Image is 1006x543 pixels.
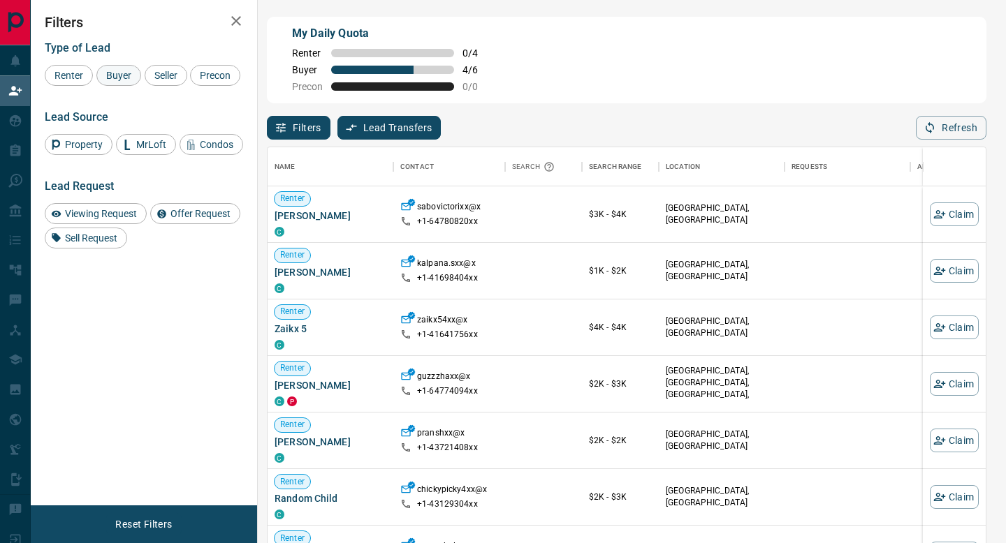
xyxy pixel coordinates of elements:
[400,147,434,186] div: Contact
[417,272,478,284] p: +1- 41698404xx
[275,509,284,519] div: condos.ca
[45,110,108,124] span: Lead Source
[45,14,243,31] h2: Filters
[190,65,240,86] div: Precon
[930,315,979,339] button: Claim
[101,70,136,81] span: Buyer
[275,322,386,336] span: Zaikx 5
[417,371,470,385] p: guzzzhaxx@x
[930,372,979,396] button: Claim
[150,70,182,81] span: Seller
[60,232,122,244] span: Sell Request
[60,208,142,219] span: Viewing Request
[666,202,778,226] p: [GEOGRAPHIC_DATA], [GEOGRAPHIC_DATA]
[589,491,652,503] p: $2K - $3K
[417,258,476,272] p: kalpana.sxx@x
[150,203,240,224] div: Offer Request
[268,147,393,186] div: Name
[916,116,986,140] button: Refresh
[792,147,827,186] div: Requests
[417,385,478,397] p: +1- 64774094xx
[145,65,187,86] div: Seller
[275,249,310,261] span: Renter
[180,134,243,155] div: Condos
[275,396,284,406] div: condos.ca
[106,512,181,536] button: Reset Filters
[275,306,310,318] span: Renter
[131,139,171,150] span: MrLoft
[666,429,778,452] p: [GEOGRAPHIC_DATA], [GEOGRAPHIC_DATA]
[417,216,478,228] p: +1- 64780820xx
[589,208,652,221] p: $3K - $4K
[45,179,114,193] span: Lead Request
[195,70,235,81] span: Precon
[275,453,284,463] div: condos.ca
[589,434,652,447] p: $2K - $2K
[930,202,979,226] button: Claim
[60,139,108,150] span: Property
[930,485,979,509] button: Claim
[417,484,487,498] p: chickypicky4xx@x
[666,147,700,186] div: Location
[275,435,386,449] span: [PERSON_NAME]
[292,64,323,75] span: Buyer
[417,329,478,341] p: +1- 41641756xx
[785,147,910,186] div: Requests
[275,340,284,350] div: condos.ca
[417,427,465,442] p: pranshxx@x
[462,47,493,59] span: 0 / 4
[512,147,558,186] div: Search
[417,201,481,216] p: sabovictorixx@x
[45,41,110,54] span: Type of Lead
[287,396,297,406] div: property.ca
[589,321,652,334] p: $4K - $4K
[582,147,659,186] div: Search Range
[666,259,778,283] p: [GEOGRAPHIC_DATA], [GEOGRAPHIC_DATA]
[275,419,310,431] span: Renter
[417,442,478,454] p: +1- 43721408xx
[275,476,310,488] span: Renter
[589,265,652,277] p: $1K - $2K
[45,134,112,155] div: Property
[267,116,330,140] button: Filters
[292,25,493,42] p: My Daily Quota
[666,315,778,339] p: [GEOGRAPHIC_DATA], [GEOGRAPHIC_DATA]
[275,283,284,293] div: condos.ca
[589,147,642,186] div: Search Range
[195,139,238,150] span: Condos
[417,498,478,510] p: +1- 43129304xx
[275,193,310,204] span: Renter
[166,208,235,219] span: Offer Request
[275,362,310,374] span: Renter
[337,116,442,140] button: Lead Transfers
[659,147,785,186] div: Location
[275,265,386,279] span: [PERSON_NAME]
[275,227,284,237] div: condos.ca
[116,134,176,155] div: MrLoft
[462,81,493,92] span: 0 / 0
[275,378,386,392] span: [PERSON_NAME]
[930,429,979,452] button: Claim
[666,365,778,413] p: [GEOGRAPHIC_DATA], [GEOGRAPHIC_DATA], [GEOGRAPHIC_DATA], [GEOGRAPHIC_DATA]
[462,64,493,75] span: 4 / 6
[275,147,296,186] div: Name
[45,65,93,86] div: Renter
[393,147,505,186] div: Contact
[666,485,778,509] p: [GEOGRAPHIC_DATA], [GEOGRAPHIC_DATA]
[930,259,979,283] button: Claim
[50,70,88,81] span: Renter
[275,209,386,223] span: [PERSON_NAME]
[45,228,127,248] div: Sell Request
[96,65,141,86] div: Buyer
[275,491,386,505] span: Random Child
[292,47,323,59] span: Renter
[292,81,323,92] span: Precon
[45,203,147,224] div: Viewing Request
[417,314,467,329] p: zaikx54xx@x
[589,378,652,390] p: $2K - $3K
